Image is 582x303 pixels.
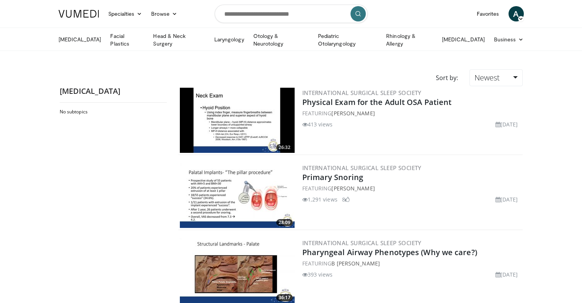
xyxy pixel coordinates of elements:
[302,109,521,117] div: FEATURING
[302,259,521,267] div: FEATURING
[249,32,313,47] a: Otology & Neurotology
[430,69,464,86] div: Sort by:
[180,163,295,228] img: f99a7aab-5e09-49b4-aa65-81a8592f75e8.300x170_q85_crop-smart_upscale.jpg
[331,110,375,117] a: [PERSON_NAME]
[302,97,452,107] a: Physical Exam for the Adult OSA Patient
[276,144,293,151] span: 26:32
[180,238,295,303] img: 4877964f-8bb8-4cb3-80e8-1091b4fddff7.300x170_q85_crop-smart_upscale.jpg
[60,86,167,96] h2: [MEDICAL_DATA]
[437,32,489,47] a: [MEDICAL_DATA]
[276,294,293,301] span: 36:17
[381,32,437,47] a: Rhinology & Allergy
[496,195,518,203] li: [DATE]
[474,72,500,83] span: Newest
[302,270,333,278] li: 393 views
[509,6,524,21] a: A
[215,5,368,23] input: Search topics, interventions
[313,32,381,47] a: Pediatric Otolaryngology
[180,163,295,228] a: 28:09
[104,6,147,21] a: Specialties
[331,185,375,192] a: [PERSON_NAME]
[470,69,522,86] a: Newest
[302,247,477,257] a: Pharyngeal Airway Phenotypes (Why we care?)
[60,109,165,115] h2: No subtopics
[331,260,380,267] a: B [PERSON_NAME]
[472,6,504,21] a: Favorites
[106,32,148,47] a: Facial Plastics
[496,120,518,128] li: [DATE]
[489,32,528,47] a: Business
[148,32,209,47] a: Head & Neck Surgery
[210,32,249,47] a: Laryngology
[342,195,350,203] li: 8
[180,88,295,153] a: 26:32
[496,270,518,278] li: [DATE]
[302,172,364,182] a: Primary Snoring
[302,89,422,97] a: International Surgical Sleep Society
[302,184,521,192] div: FEATURING
[180,238,295,303] a: 36:17
[276,219,293,226] span: 28:09
[180,88,295,153] img: 31708877-f079-43cb-b04a-67bc0d265317.300x170_q85_crop-smart_upscale.jpg
[302,239,422,247] a: International Surgical Sleep Society
[302,164,422,172] a: International Surgical Sleep Society
[147,6,182,21] a: Browse
[54,32,106,47] a: [MEDICAL_DATA]
[302,195,337,203] li: 1,291 views
[59,10,99,18] img: VuMedi Logo
[302,120,333,128] li: 413 views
